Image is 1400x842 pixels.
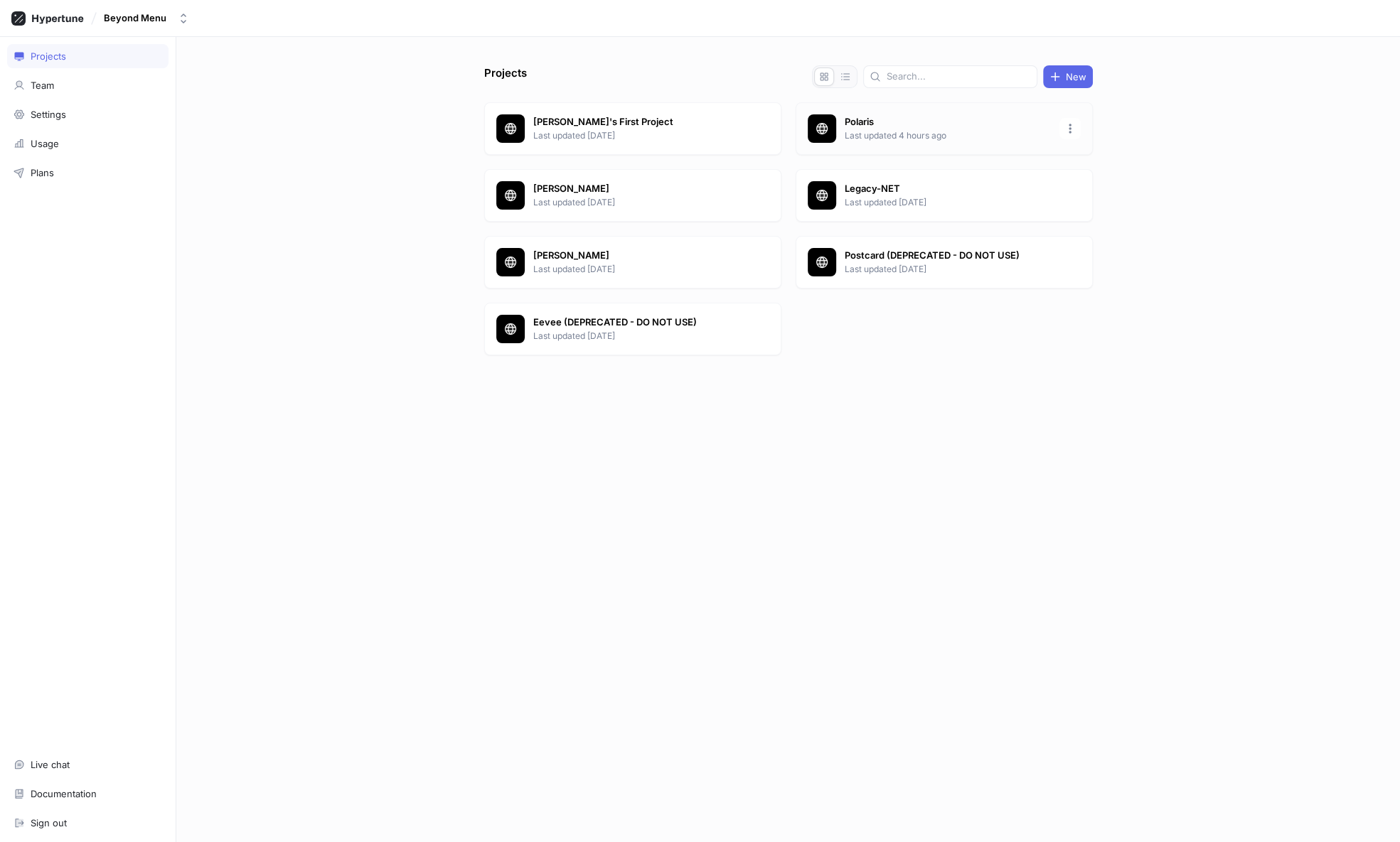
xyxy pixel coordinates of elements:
[31,167,54,178] div: Plans
[845,196,1051,209] p: Last updated [DATE]
[845,129,1051,142] p: Last updated 4 hours ago
[533,115,739,129] p: [PERSON_NAME]'s First Project
[31,109,66,120] div: Settings
[845,115,1051,129] p: Polaris
[31,138,59,149] div: Usage
[7,161,169,185] a: Plans
[845,263,1051,276] p: Last updated [DATE]
[533,196,739,209] p: Last updated [DATE]
[31,788,97,799] div: Documentation
[7,44,169,68] a: Projects
[1043,65,1093,88] button: New
[533,129,739,142] p: Last updated [DATE]
[31,50,66,62] div: Projects
[7,131,169,156] a: Usage
[484,65,527,88] p: Projects
[31,80,54,91] div: Team
[7,102,169,126] a: Settings
[533,263,739,276] p: Last updated [DATE]
[533,182,739,196] p: [PERSON_NAME]
[31,817,67,828] div: Sign out
[533,330,739,342] p: Last updated [DATE]
[1066,72,1086,81] span: New
[533,249,739,263] p: [PERSON_NAME]
[887,70,1031,84] input: Search...
[31,759,70,770] div: Live chat
[7,73,169,97] a: Team
[104,12,166,24] div: Beyond Menu
[845,182,1051,196] p: Legacy-NET
[7,782,169,806] a: Documentation
[533,315,739,330] p: Eevee (DEPRECATED - DO NOT USE)
[845,249,1051,263] p: Postcard (DEPRECATED - DO NOT USE)
[98,6,195,30] button: Beyond Menu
